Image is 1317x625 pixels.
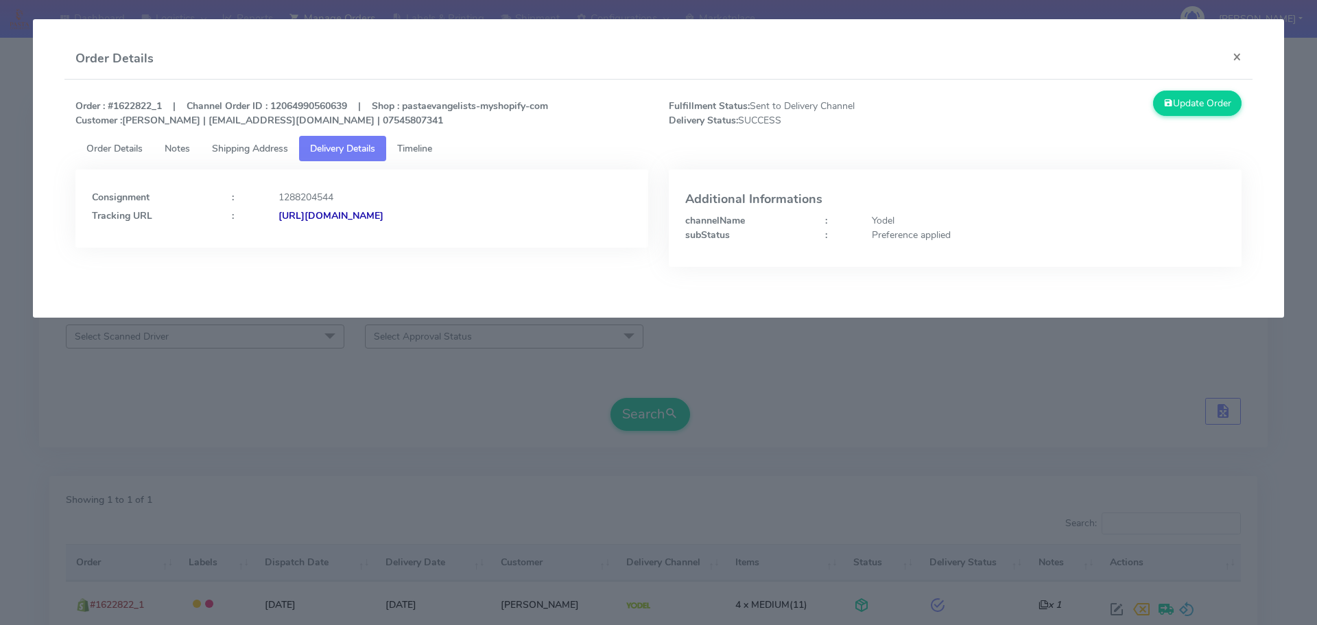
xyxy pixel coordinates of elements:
button: Close [1222,38,1253,75]
strong: : [232,209,234,222]
span: Shipping Address [212,142,288,155]
span: Order Details [86,142,143,155]
strong: channelName [685,214,745,227]
div: Yodel [862,213,1235,228]
strong: Customer : [75,114,122,127]
div: Preference applied [862,228,1235,242]
strong: Delivery Status: [669,114,738,127]
strong: : [825,214,827,227]
button: Update Order [1153,91,1242,116]
span: Delivery Details [310,142,375,155]
strong: [URL][DOMAIN_NAME] [278,209,383,222]
span: Sent to Delivery Channel SUCCESS [658,99,956,128]
div: 1288204544 [268,190,642,204]
strong: Consignment [92,191,150,204]
strong: Order : #1622822_1 | Channel Order ID : 12064990560639 | Shop : pastaevangelists-myshopify-com [P... [75,99,548,127]
strong: : [232,191,234,204]
ul: Tabs [75,136,1242,161]
h4: Additional Informations [685,193,1225,207]
span: Timeline [397,142,432,155]
strong: Tracking URL [92,209,152,222]
h4: Order Details [75,49,154,68]
strong: : [825,228,827,241]
span: Notes [165,142,190,155]
strong: subStatus [685,228,730,241]
strong: Fulfillment Status: [669,99,750,113]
